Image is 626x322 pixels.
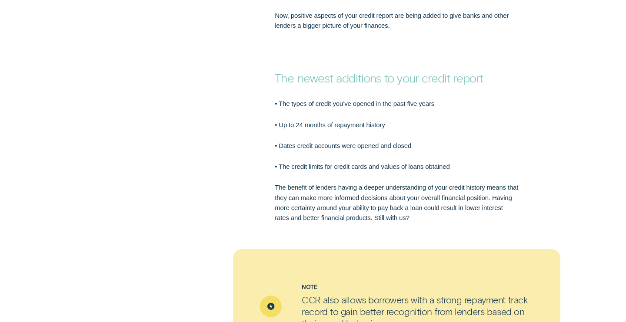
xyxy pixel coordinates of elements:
strong: The newest additions to your credit report [275,71,483,85]
p: The benefit of lenders having a deeper understanding of your credit history means that they can m... [275,182,518,223]
p: • The types of credit you’ve opened in the past five years [275,99,518,108]
p: • Dates credit accounts were opened and closed [275,141,518,151]
p: Now, positive aspects of your credit report are being added to give banks and other lenders a big... [275,10,518,31]
p: • The credit limits for credit cards and values of loans obtained [275,161,518,171]
p: • Up to 24 months of repayment history [275,120,518,130]
div: Note [302,283,533,291]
